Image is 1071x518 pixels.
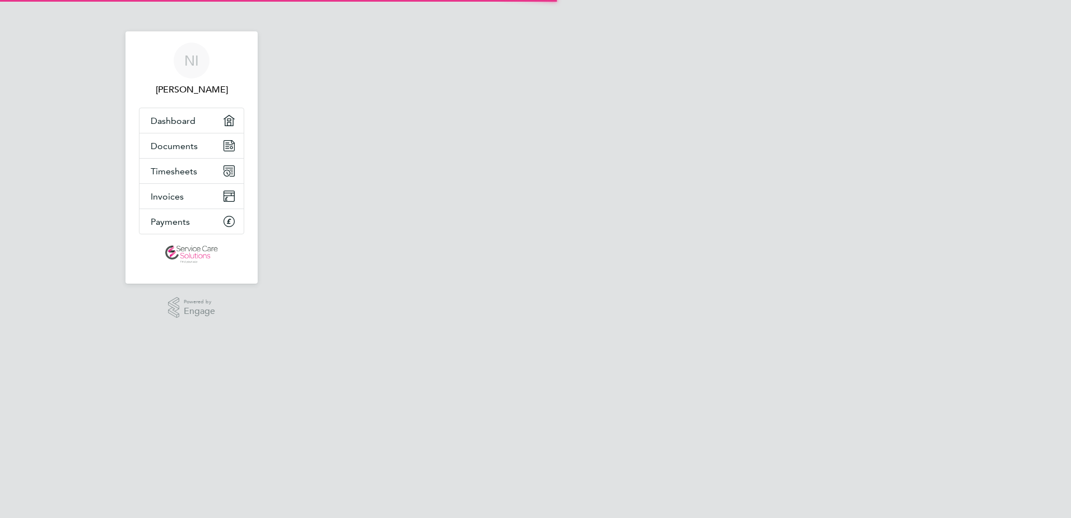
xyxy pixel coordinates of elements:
[139,159,244,183] a: Timesheets
[139,43,244,96] a: NI[PERSON_NAME]
[184,53,199,68] span: NI
[165,246,218,263] img: servicecare-logo-retina.png
[139,209,244,234] a: Payments
[151,115,195,126] span: Dashboard
[184,307,215,316] span: Engage
[168,297,216,318] a: Powered byEngage
[151,216,190,227] span: Payments
[139,108,244,133] a: Dashboard
[151,191,184,202] span: Invoices
[139,184,244,209] a: Invoices
[139,83,244,96] span: Nicky Innes
[139,246,244,263] a: Go to home page
[151,166,197,177] span: Timesheets
[125,31,258,284] nav: Main navigation
[139,133,244,158] a: Documents
[184,297,215,307] span: Powered by
[151,141,198,151] span: Documents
